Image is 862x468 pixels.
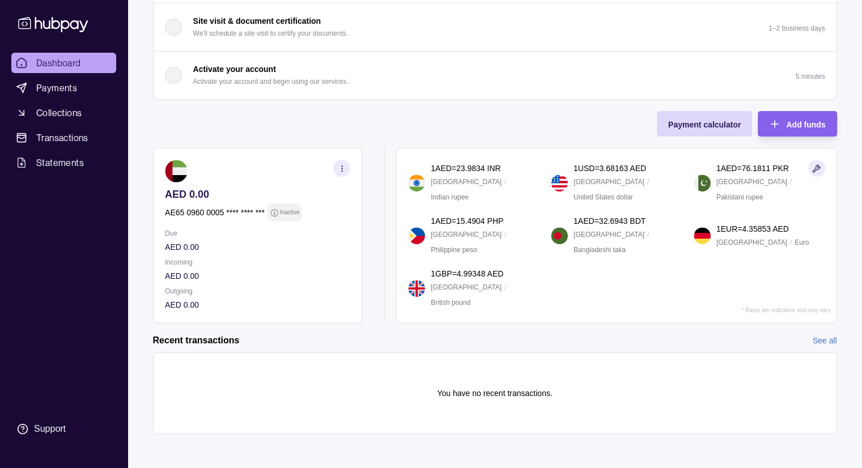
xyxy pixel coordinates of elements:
p: 1 AED = 23.9834 INR [431,162,500,175]
p: Activate your account [193,63,276,75]
p: AED 0.00 [165,188,350,201]
p: Incoming [165,256,350,269]
p: You have no recent transactions. [437,387,552,399]
p: AED 0.00 [165,241,350,253]
span: Dashboard [36,56,81,70]
p: 1–2 business days [768,24,825,32]
p: United States dollar [574,191,633,203]
img: in [408,175,425,192]
img: pk [694,175,711,192]
p: Bangladeshi taka [574,244,626,256]
p: / [504,176,506,188]
p: / [790,176,792,188]
p: Outgoing [165,285,350,297]
p: / [647,228,649,241]
img: ae [165,160,188,182]
p: [GEOGRAPHIC_DATA] [574,176,644,188]
span: Statements [36,156,84,169]
p: [GEOGRAPHIC_DATA] [431,176,502,188]
img: ph [408,227,425,244]
img: gb [408,280,425,297]
p: / [504,281,506,293]
p: British pound [431,296,470,309]
p: We'll schedule a site visit to certify your documents. [193,27,349,40]
a: Transactions [11,127,116,148]
p: 1 USD = 3.68163 AED [574,162,646,175]
a: Payments [11,78,116,98]
div: Support [34,423,66,435]
p: Inactive [279,206,299,219]
a: Collections [11,103,116,123]
button: Payment calculator [657,111,752,137]
p: [GEOGRAPHIC_DATA] [716,236,787,249]
span: Add funds [786,120,825,129]
p: AED 0.00 [165,270,350,282]
img: de [694,227,711,244]
p: Philippine peso [431,244,477,256]
h2: Recent transactions [153,334,240,347]
p: [GEOGRAPHIC_DATA] [574,228,644,241]
span: Collections [36,106,82,120]
span: Payment calculator [668,120,741,129]
p: Indian rupee [431,191,469,203]
p: / [504,228,506,241]
img: us [551,175,568,192]
p: [GEOGRAPHIC_DATA] [431,228,502,241]
span: Payments [36,81,77,95]
button: Activate your account Activate your account and begin using our services.5 minutes [154,52,836,99]
a: Statements [11,152,116,173]
p: 1 AED = 76.1811 PKR [716,162,789,175]
p: Pakistani rupee [716,191,763,203]
a: Dashboard [11,53,116,73]
p: AED 0.00 [165,299,350,311]
button: Add funds [758,111,836,137]
p: 1 AED = 32.6943 BDT [574,215,646,227]
span: Transactions [36,131,88,144]
p: Euro [795,236,809,249]
a: See all [813,334,837,347]
p: [GEOGRAPHIC_DATA] [431,281,502,293]
p: Site visit & document certification [193,15,321,27]
p: 1 GBP = 4.99348 AED [431,267,503,280]
button: Site visit & document certification We'll schedule a site visit to certify your documents.1–2 bus... [154,3,836,51]
p: * Rates are indicative and may vary [741,307,830,313]
p: Activate your account and begin using our services. [193,75,349,88]
img: bd [551,227,568,244]
a: Support [11,417,116,441]
p: 1 EUR = 4.35853 AED [716,223,789,235]
p: 5 minutes [795,73,825,80]
p: [GEOGRAPHIC_DATA] [716,176,787,188]
p: / [790,236,792,249]
p: 1 AED = 15.4904 PHP [431,215,503,227]
p: Due [165,227,350,240]
p: / [647,176,649,188]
